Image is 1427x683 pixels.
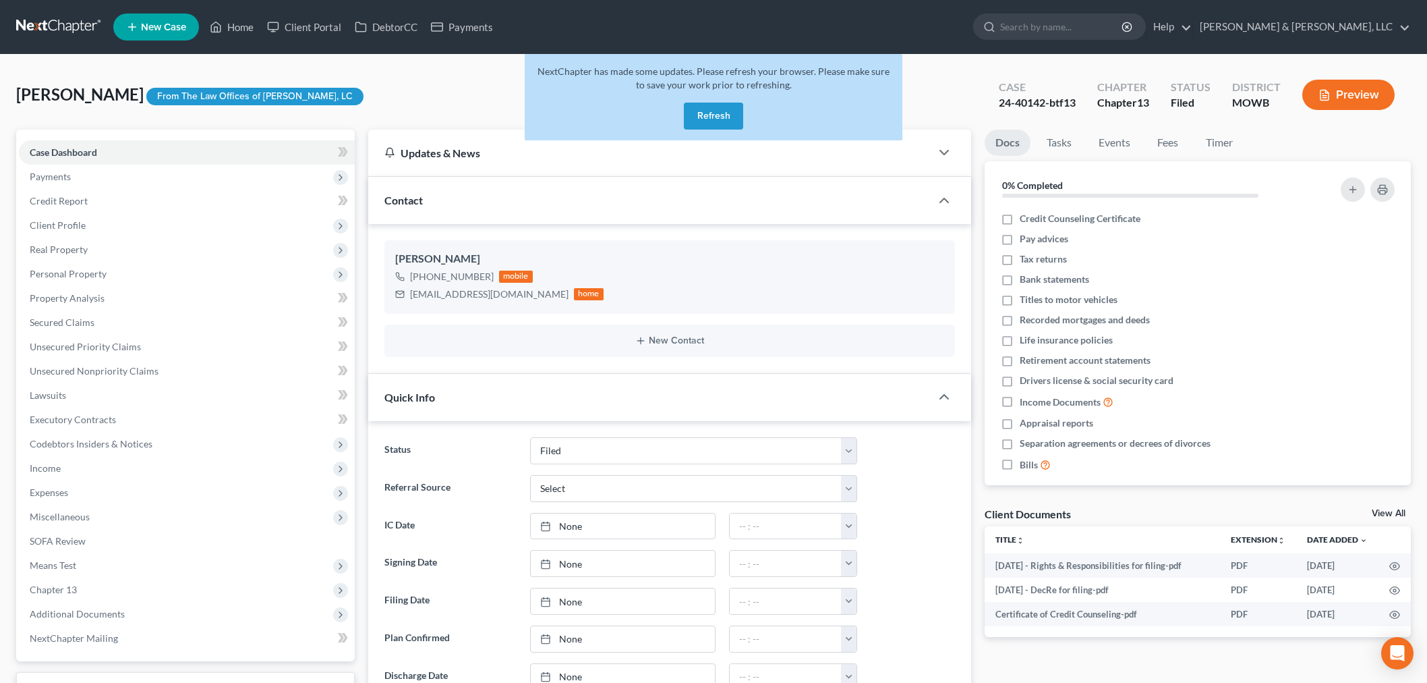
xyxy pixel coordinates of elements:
[141,22,186,32] span: New Case
[384,194,423,207] span: Contact
[1193,15,1410,39] a: [PERSON_NAME] & [PERSON_NAME], LLC
[1171,95,1211,111] div: Filed
[1020,416,1093,430] span: Appraisal reports
[30,487,68,498] span: Expenses
[30,584,77,595] span: Chapter 13
[378,626,523,653] label: Plan Confirmed
[1171,80,1211,95] div: Status
[1016,537,1024,545] i: unfold_more
[1360,537,1368,545] i: expand_more
[999,80,1076,95] div: Case
[384,391,435,404] span: Quick Info
[531,551,715,576] a: None
[30,414,116,425] span: Executory Contracts
[1000,14,1124,39] input: Search by name...
[531,514,715,539] a: None
[378,588,523,615] label: Filing Date
[1231,535,1285,545] a: Extensionunfold_more
[1372,509,1405,518] a: View All
[999,95,1076,111] div: 24-40142-btf13
[19,189,355,213] a: Credit Report
[995,535,1024,545] a: Titleunfold_more
[424,15,500,39] a: Payments
[378,513,523,540] label: IC Date
[1146,15,1192,39] a: Help
[1002,180,1063,191] strong: 0% Completed
[395,251,944,267] div: [PERSON_NAME]
[1232,95,1281,111] div: MOWB
[30,559,76,571] span: Means Test
[30,511,90,522] span: Miscellaneous
[1020,354,1151,367] span: Retirement account statements
[1088,130,1141,156] a: Events
[19,408,355,432] a: Executory Contracts
[499,271,533,283] div: mobile
[378,475,523,502] label: Referral Source
[1232,80,1281,95] div: District
[410,270,494,283] div: [PHONE_NUMBER]
[1296,602,1378,626] td: [DATE]
[16,84,144,104] span: [PERSON_NAME]
[30,171,71,182] span: Payments
[1020,212,1140,225] span: Credit Counseling Certificate
[1020,437,1211,450] span: Separation agreements or decrees of divorces
[30,268,107,279] span: Personal Property
[410,288,569,301] div: [EMAIL_ADDRESS][DOMAIN_NAME]
[30,292,105,304] span: Property Analysis
[30,389,66,401] span: Lawsuits
[1307,535,1368,545] a: Date Added expand_more
[1302,80,1395,110] button: Preview
[30,608,125,620] span: Additional Documents
[1381,637,1414,670] div: Open Intercom Messenger
[1220,602,1296,626] td: PDF
[1220,553,1296,578] td: PDF
[985,602,1221,626] td: Certificate of Credit Counseling-pdf
[30,195,88,207] span: Credit Report
[1277,537,1285,545] i: unfold_more
[1020,313,1150,327] span: Recorded mortgages and deeds
[19,335,355,359] a: Unsecured Priority Claims
[19,140,355,165] a: Case Dashboard
[1020,395,1101,409] span: Income Documents
[1020,273,1089,286] span: Bank statements
[30,462,61,474] span: Income
[985,507,1071,521] div: Client Documents
[574,288,604,300] div: home
[378,437,523,464] label: Status
[730,589,842,614] input: -- : --
[30,365,158,377] span: Unsecured Nonpriority Claims
[203,15,260,39] a: Home
[1020,458,1038,472] span: Bills
[1195,130,1244,156] a: Timer
[30,438,152,449] span: Codebtors Insiders & Notices
[384,146,914,160] div: Updates & News
[1296,553,1378,578] td: [DATE]
[30,632,118,644] span: NextChapter Mailing
[1020,232,1068,246] span: Pay advices
[1097,80,1149,95] div: Chapter
[1020,293,1117,306] span: Titles to motor vehicles
[1220,578,1296,602] td: PDF
[730,626,842,652] input: -- : --
[531,589,715,614] a: None
[1296,578,1378,602] td: [DATE]
[19,529,355,553] a: SOFA Review
[30,244,88,255] span: Real Property
[30,317,94,328] span: Secured Claims
[146,88,363,106] div: From The Law Offices of [PERSON_NAME], LC
[378,550,523,577] label: Signing Date
[1020,374,1173,387] span: Drivers license & social security card
[348,15,424,39] a: DebtorCC
[19,310,355,335] a: Secured Claims
[30,535,86,547] span: SOFA Review
[1137,96,1149,109] span: 13
[1036,130,1082,156] a: Tasks
[985,553,1221,578] td: [DATE] - Rights & Responsibilities for filing-pdf
[1097,95,1149,111] div: Chapter
[30,219,86,231] span: Client Profile
[985,578,1221,602] td: [DATE] - DecRe for filing-pdf
[537,65,890,90] span: NextChapter has made some updates. Please refresh your browser. Please make sure to save your wor...
[1020,252,1067,266] span: Tax returns
[730,551,842,576] input: -- : --
[1146,130,1190,156] a: Fees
